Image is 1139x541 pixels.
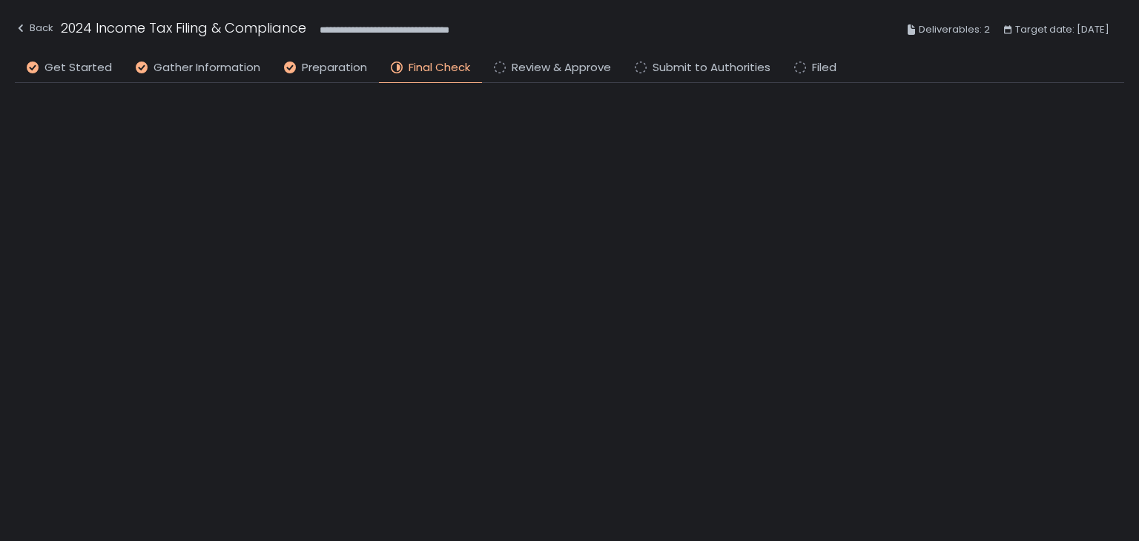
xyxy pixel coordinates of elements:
button: Back [15,18,53,42]
span: Preparation [302,59,367,76]
span: Gather Information [153,59,260,76]
span: Deliverables: 2 [919,21,990,39]
span: Final Check [409,59,470,76]
div: Back [15,19,53,37]
span: Submit to Authorities [653,59,770,76]
span: Filed [812,59,836,76]
span: Review & Approve [512,59,611,76]
span: Target date: [DATE] [1015,21,1109,39]
span: Get Started [44,59,112,76]
h1: 2024 Income Tax Filing & Compliance [61,18,306,38]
